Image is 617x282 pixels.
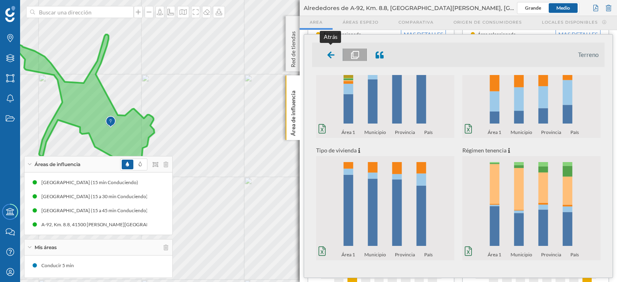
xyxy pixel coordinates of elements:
span: Provincia [541,251,564,260]
span: Áreas espejo [343,19,378,25]
span: Provincia [395,128,417,138]
span: Área seleccionada [323,31,361,37]
div: Conducir 5 min [41,262,78,270]
li: Terreno [578,51,599,59]
span: Área 1 [341,251,358,260]
span: País [424,251,435,260]
span: Municipio [364,251,388,260]
span: Area [310,19,323,25]
span: Origen de consumidores [454,19,522,25]
span: Grande [525,5,541,11]
span: Comparativa [398,19,433,25]
p: Tipo de vivienda [316,146,454,154]
span: País [570,128,581,138]
span: Área seleccionada [478,31,516,37]
span: Mis áreas [35,244,57,251]
p: Área de influencia [289,87,297,136]
span: Municipio [511,251,535,260]
span: Soporte [16,6,45,13]
span: Área 1 [488,251,504,260]
p: Régimen tenencia [462,146,601,154]
span: Provincia [395,251,417,260]
span: Área 1 [488,128,504,138]
span: Medio [556,5,570,11]
div: [GEOGRAPHIC_DATA] (15 a 30 min Conduciendo) [41,193,152,201]
span: Provincia [541,128,564,138]
img: Marker [106,114,116,130]
span: Alrededores de A-92, Km. 8.8, [GEOGRAPHIC_DATA][PERSON_NAME], [GEOGRAPHIC_DATA], [GEOGRAPHIC_DATA] [304,4,517,12]
img: Geoblink Logo [5,6,15,22]
span: Locales disponibles [542,19,598,25]
span: Municipio [364,128,388,138]
span: País [424,128,435,138]
span: Municipio [511,128,535,138]
div: Atrás [324,33,337,41]
span: Área 1 [341,128,358,138]
p: Red de tiendas [289,28,297,67]
p: Superficie del inmueble [316,268,601,277]
div: [GEOGRAPHIC_DATA] (15 min Conduciendo) [41,179,142,187]
span: Áreas de influencia [35,161,80,168]
div: [GEOGRAPHIC_DATA] (15 a 45 min Conduciendo) [41,207,152,215]
span: País [570,251,581,260]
